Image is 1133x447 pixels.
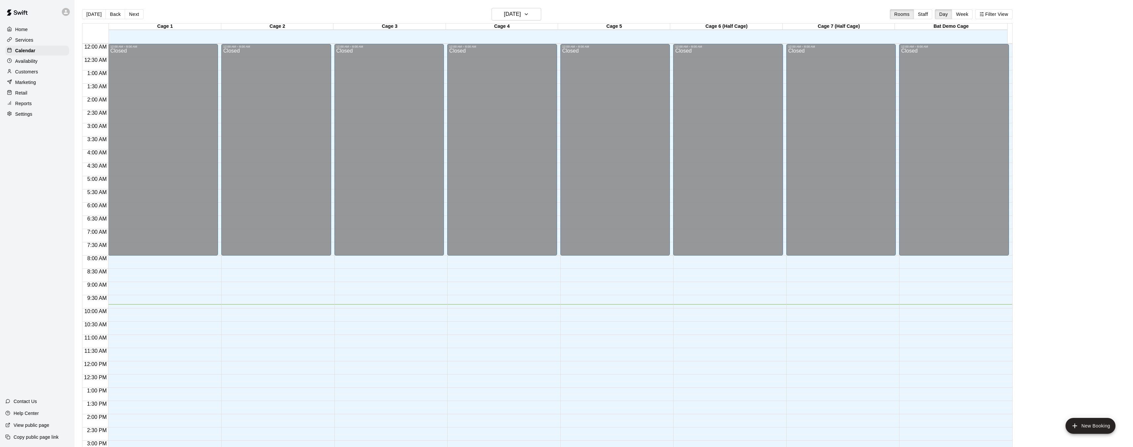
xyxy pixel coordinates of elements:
[86,216,109,222] span: 6:30 AM
[15,100,32,107] p: Reports
[85,388,109,393] span: 1:00 PM
[670,23,782,30] div: Cage 6 (Half Cage)
[125,9,143,19] button: Next
[675,45,781,48] div: 12:00 AM – 8:00 AM
[975,9,1012,19] button: Filter View
[899,44,1009,256] div: 12:00 AM – 8:00 AM: Closed
[15,90,27,96] p: Retail
[221,44,331,256] div: 12:00 AM – 8:00 AM: Closed
[110,45,216,48] div: 12:00 AM – 8:00 AM
[14,410,39,417] p: Help Center
[85,441,109,446] span: 3:00 PM
[5,77,69,87] div: Marketing
[788,45,894,48] div: 12:00 AM – 8:00 AM
[952,9,973,19] button: Week
[83,348,109,354] span: 11:30 AM
[895,23,1007,30] div: Bat Demo Cage
[86,163,109,169] span: 4:30 AM
[901,45,1007,48] div: 12:00 AM – 8:00 AM
[221,23,333,30] div: Cage 2
[5,99,69,108] a: Reports
[492,8,541,20] button: [DATE]
[82,375,108,380] span: 12:30 PM
[336,45,442,48] div: 12:00 AM – 8:00 AM
[504,10,521,19] h6: [DATE]
[86,176,109,182] span: 5:00 AM
[106,9,125,19] button: Back
[562,45,668,48] div: 12:00 AM – 8:00 AM
[449,48,555,258] div: Closed
[86,295,109,301] span: 9:30 AM
[558,23,670,30] div: Cage 5
[901,48,1007,258] div: Closed
[86,282,109,288] span: 9:00 AM
[83,57,109,63] span: 12:30 AM
[5,46,69,56] a: Calendar
[86,84,109,89] span: 1:30 AM
[333,23,446,30] div: Cage 3
[5,88,69,98] a: Retail
[5,109,69,119] a: Settings
[86,123,109,129] span: 3:00 AM
[5,24,69,34] a: Home
[86,150,109,155] span: 4:00 AM
[446,23,558,30] div: Cage 4
[82,361,108,367] span: 12:00 PM
[783,23,895,30] div: Cage 7 (Half Cage)
[5,35,69,45] a: Services
[86,242,109,248] span: 7:30 AM
[15,37,33,43] p: Services
[560,44,670,256] div: 12:00 AM – 8:00 AM: Closed
[15,58,38,64] p: Availability
[86,70,109,76] span: 1:00 AM
[334,44,444,256] div: 12:00 AM – 8:00 AM: Closed
[15,68,38,75] p: Customers
[86,97,109,102] span: 2:00 AM
[14,434,59,440] p: Copy public page link
[86,269,109,274] span: 8:30 AM
[562,48,668,258] div: Closed
[449,45,555,48] div: 12:00 AM – 8:00 AM
[86,189,109,195] span: 5:30 AM
[15,26,28,33] p: Home
[85,427,109,433] span: 2:30 PM
[86,256,109,261] span: 8:00 AM
[110,48,216,258] div: Closed
[83,44,109,50] span: 12:00 AM
[14,398,37,405] p: Contact Us
[15,111,32,117] p: Settings
[890,9,914,19] button: Rooms
[86,203,109,208] span: 6:00 AM
[935,9,952,19] button: Day
[788,48,894,258] div: Closed
[86,110,109,116] span: 2:30 AM
[673,44,783,256] div: 12:00 AM – 8:00 AM: Closed
[675,48,781,258] div: Closed
[83,308,109,314] span: 10:00 AM
[83,335,109,341] span: 11:00 AM
[85,414,109,420] span: 2:00 PM
[914,9,933,19] button: Staff
[5,56,69,66] a: Availability
[336,48,442,258] div: Closed
[447,44,557,256] div: 12:00 AM – 8:00 AM: Closed
[15,79,36,86] p: Marketing
[15,47,35,54] p: Calendar
[82,9,106,19] button: [DATE]
[5,67,69,77] div: Customers
[14,422,49,428] p: View public page
[223,48,329,258] div: Closed
[109,23,221,30] div: Cage 1
[86,137,109,142] span: 3:30 AM
[86,229,109,235] span: 7:00 AM
[108,44,218,256] div: 12:00 AM – 8:00 AM: Closed
[83,322,109,327] span: 10:30 AM
[223,45,329,48] div: 12:00 AM – 8:00 AM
